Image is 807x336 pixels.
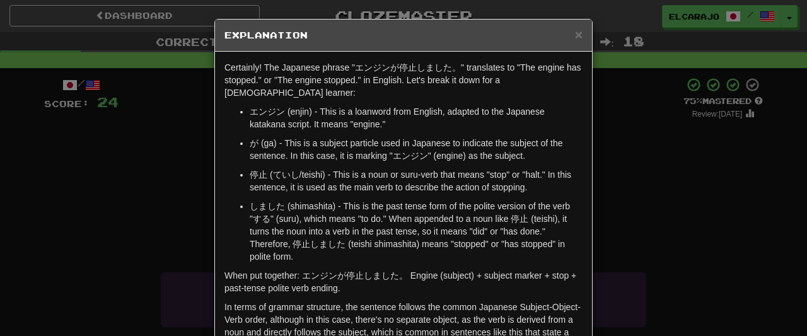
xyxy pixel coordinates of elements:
p: しました (shimashita) - This is the past tense form of the polite version of the verb "する" (suru), wh... [250,200,583,263]
button: Close [575,28,583,41]
p: が (ga) - This is a subject particle used in Japanese to indicate the subject of the sentence. In ... [250,137,583,162]
span: × [575,27,583,42]
p: 停止 (ていし/teishi) - This is a noun or suru-verb that means "stop" or "halt." In this sentence, it i... [250,168,583,194]
p: When put together: エンジンが停止しました。 Engine (subject) + subject marker + stop + past-tense polite verb... [224,269,583,294]
p: Certainly! The Japanese phrase "エンジンが停止しました。" translates to "The engine has stopped." or "The eng... [224,61,583,99]
p: エンジン (enjin) - This is a loanword from English, adapted to the Japanese katakana script. It means... [250,105,583,130]
h5: Explanation [224,29,583,42]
